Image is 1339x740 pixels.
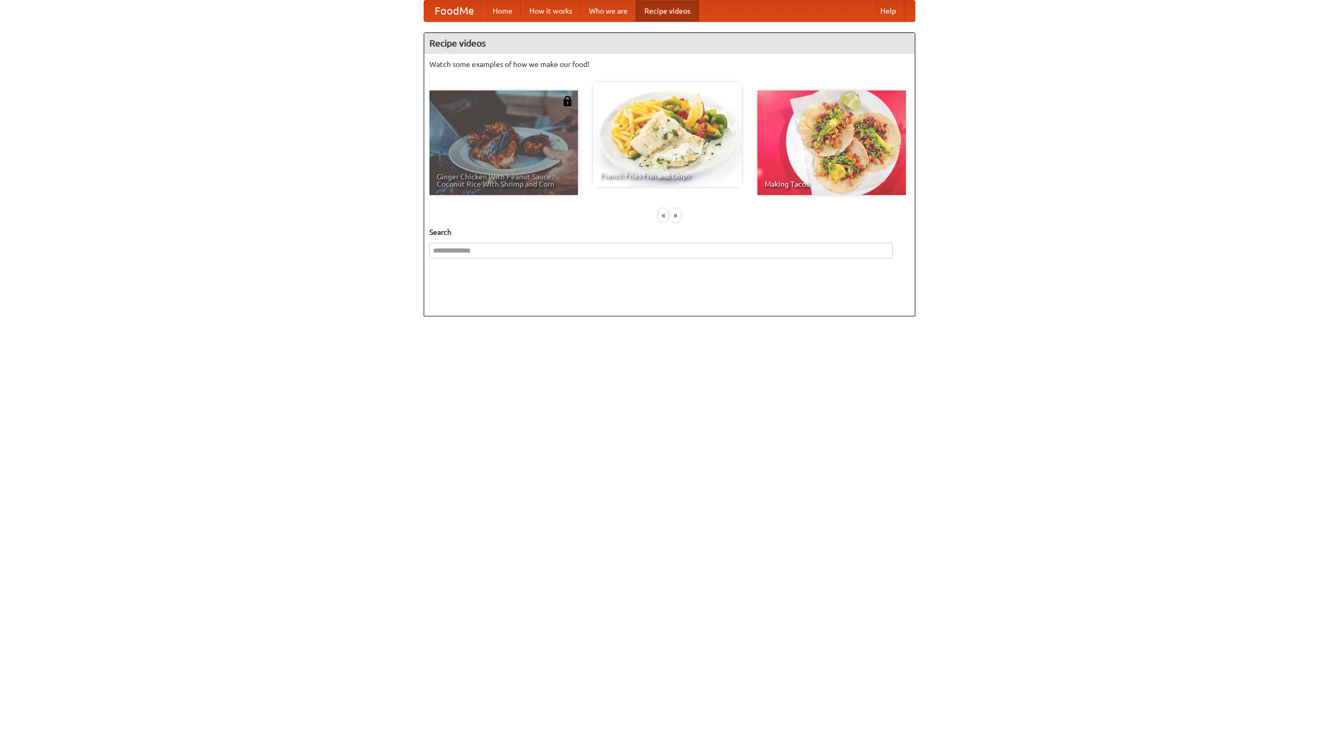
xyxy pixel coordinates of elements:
a: FoodMe [424,1,484,21]
span: Making Tacos [765,180,899,188]
a: French Fries Fish and Chips [593,82,742,187]
h5: Search [429,227,910,237]
img: 483408.png [562,96,573,106]
div: » [671,209,680,222]
a: Who we are [581,1,636,21]
div: « [659,209,668,222]
p: Watch some examples of how we make our food! [429,59,910,70]
a: Help [872,1,904,21]
h4: Recipe videos [424,33,915,54]
a: How it works [521,1,581,21]
span: French Fries Fish and Chips [600,172,734,179]
a: Recipe videos [636,1,699,21]
a: Making Tacos [757,90,906,195]
a: Home [484,1,521,21]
